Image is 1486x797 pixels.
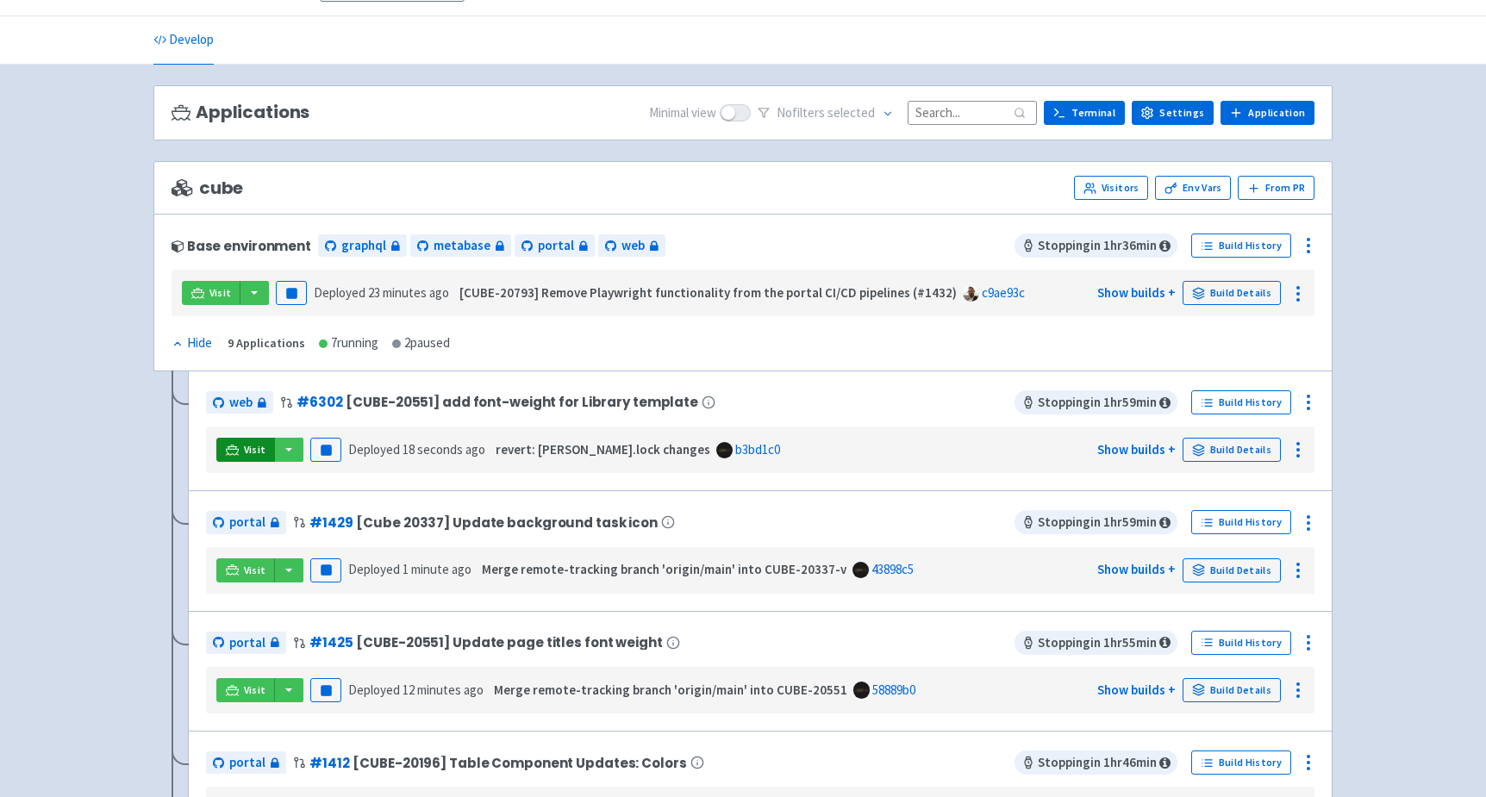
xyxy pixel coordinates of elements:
a: web [598,234,665,258]
span: Visit [244,443,266,457]
span: Deployed [348,682,484,698]
span: Visit [244,564,266,577]
span: Stopping in 1 hr 59 min [1015,510,1177,534]
a: graphql [318,234,407,258]
a: Application [1221,101,1314,125]
a: Build History [1191,631,1291,655]
a: Settings [1132,101,1214,125]
a: portal [206,511,286,534]
a: portal [206,632,286,655]
div: 9 Applications [228,333,305,353]
div: 7 running [319,333,378,353]
strong: Merge remote-tracking branch 'origin/main' into CUBE-20337-v [482,561,846,577]
div: Hide [172,333,212,353]
a: Build History [1191,750,1291,775]
button: Pause [310,438,341,462]
span: Stopping in 1 hr 59 min [1015,390,1177,414]
time: 12 minutes ago [403,682,484,698]
a: Visit [216,438,275,462]
a: #1429 [309,514,353,532]
span: portal [229,513,265,532]
span: cube [172,178,243,198]
a: Visit [216,678,275,702]
a: Build Details [1183,678,1281,702]
button: From PR [1238,176,1314,200]
a: Show builds + [1097,682,1176,698]
a: Build Details [1183,281,1281,305]
a: Build Details [1183,438,1281,462]
a: Terminal [1044,101,1125,125]
span: graphql [341,236,386,256]
span: web [229,393,253,413]
a: Visit [182,281,240,305]
span: Deployed [348,441,485,458]
span: metabase [434,236,490,256]
span: [CUBE-20551] add font-weight for Library template [346,395,698,409]
a: Show builds + [1097,561,1176,577]
a: Build History [1191,390,1291,414]
span: [CUBE-20196] Table Component Updates: Colors [353,756,686,770]
span: Deployed [348,561,471,577]
button: Pause [310,558,341,582]
a: 58889b0 [872,682,915,698]
span: [CUBE-20551] Update page titles font weight [356,635,662,650]
span: [Cube 20337] Update background task icon [356,515,658,530]
span: selected [827,104,875,121]
time: 23 minutes ago [368,284,449,301]
span: No filter s [777,103,875,123]
span: Stopping in 1 hr 55 min [1015,631,1177,655]
a: #1425 [309,633,353,651]
div: 2 paused [392,333,450,353]
span: Stopping in 1 hr 46 min [1015,750,1177,775]
span: portal [538,236,574,256]
a: web [206,391,273,414]
a: Build Details [1183,558,1281,582]
a: #6302 [297,393,342,411]
time: 18 seconds ago [403,441,485,458]
a: Show builds + [1097,284,1176,301]
h3: Applications [172,103,309,122]
span: Visit [209,286,232,300]
time: 1 minute ago [403,561,471,577]
span: portal [229,753,265,773]
a: portal [206,751,286,775]
span: Stopping in 1 hr 36 min [1015,233,1177,258]
strong: [CUBE-20793] Remove Playwright functionality from the portal CI/CD pipelines (#1432) [459,284,957,301]
span: Minimal view [649,103,716,123]
span: Visit [244,683,266,697]
button: Hide [172,333,214,353]
strong: revert: [PERSON_NAME].lock changes [496,441,710,458]
a: Visit [216,558,275,582]
a: b3bd1c0 [735,441,780,458]
span: web [621,236,645,256]
a: Show builds + [1097,441,1176,458]
strong: Merge remote-tracking branch 'origin/main' into CUBE-20551 [494,682,847,698]
a: #1412 [309,754,349,772]
a: Visitors [1074,176,1148,200]
input: Search... [908,101,1037,124]
a: Env Vars [1155,176,1231,200]
div: Base environment [172,239,311,253]
a: portal [515,234,595,258]
a: Develop [153,16,214,65]
span: Deployed [314,284,449,301]
a: metabase [410,234,511,258]
a: Build History [1191,510,1291,534]
span: portal [229,633,265,653]
a: 43898c5 [871,561,914,577]
button: Pause [310,678,341,702]
a: c9ae93c [982,284,1025,301]
button: Pause [276,281,307,305]
a: Build History [1191,233,1291,258]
